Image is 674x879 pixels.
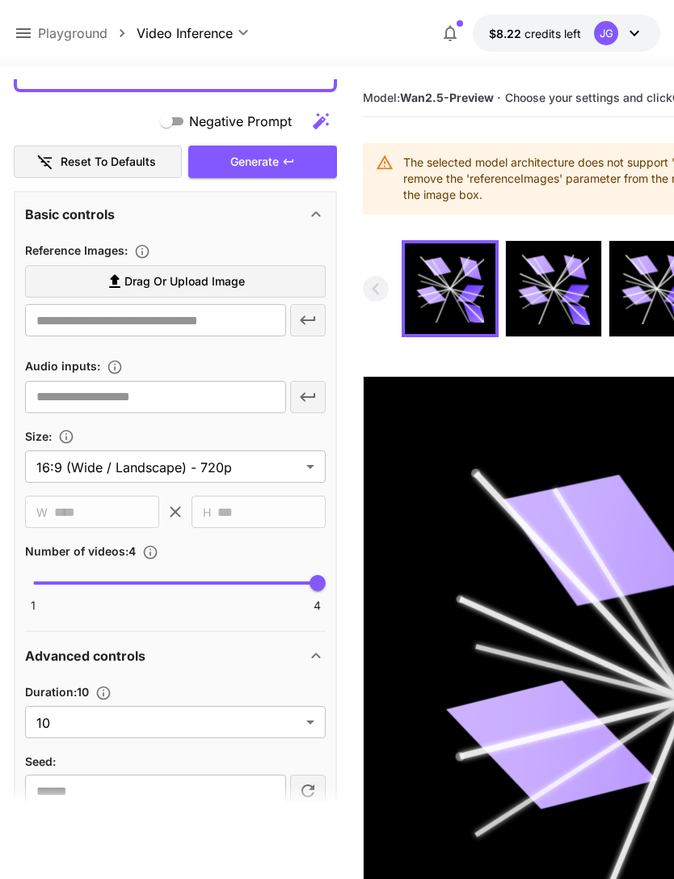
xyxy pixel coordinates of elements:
div: JG [594,21,618,45]
span: Audio inputs : [25,359,100,373]
button: Adjust the dimensions of the generated image by specifying its width and height in pixels, or sel... [52,429,81,445]
span: Duration : 10 [25,685,89,699]
span: Reference Images : [25,243,128,257]
button: $8.22152JG [473,15,660,52]
span: credits left [524,27,581,40]
span: 16:9 (Wide / Landscape) - 720p [36,458,300,477]
span: 4 [314,598,321,614]
button: Upload an audio file. Supported formats: .mp3, .wav, .flac, .aac, .ogg, .m4a, .wma [100,359,129,375]
span: W [36,503,48,522]
span: Generate [230,152,279,172]
span: $8.22 [489,27,524,40]
p: Basic controls [25,205,115,224]
b: Wan2.5-Preview [400,91,494,104]
span: Seed : [25,754,56,768]
a: Playground [38,23,107,43]
div: Basic controls [25,195,326,234]
div: $8.22152 [489,25,581,42]
p: Advanced controls [25,646,145,666]
label: Drag or upload image [25,265,326,298]
span: Size : [25,429,52,443]
div: Advanced controls [25,636,326,675]
span: H [203,503,211,522]
span: 1 [31,598,36,614]
span: Video Inference [137,23,233,43]
p: · [497,88,501,108]
span: Drag or upload image [124,272,245,292]
span: Model: [363,91,494,104]
nav: breadcrumb [38,23,137,43]
button: Upload a reference image to guide the result. Supported formats: MP4, WEBM and MOV. [128,243,157,260]
span: Number of videos : 4 [25,544,136,558]
button: Generate [188,146,337,179]
button: Set the number of duration [89,685,118,701]
span: Negative Prompt [189,112,292,131]
button: Reset to defaults [14,146,182,179]
span: 10 [36,713,300,733]
button: Specify how many videos to generate in a single request. Each video generation will be charged se... [136,544,165,560]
